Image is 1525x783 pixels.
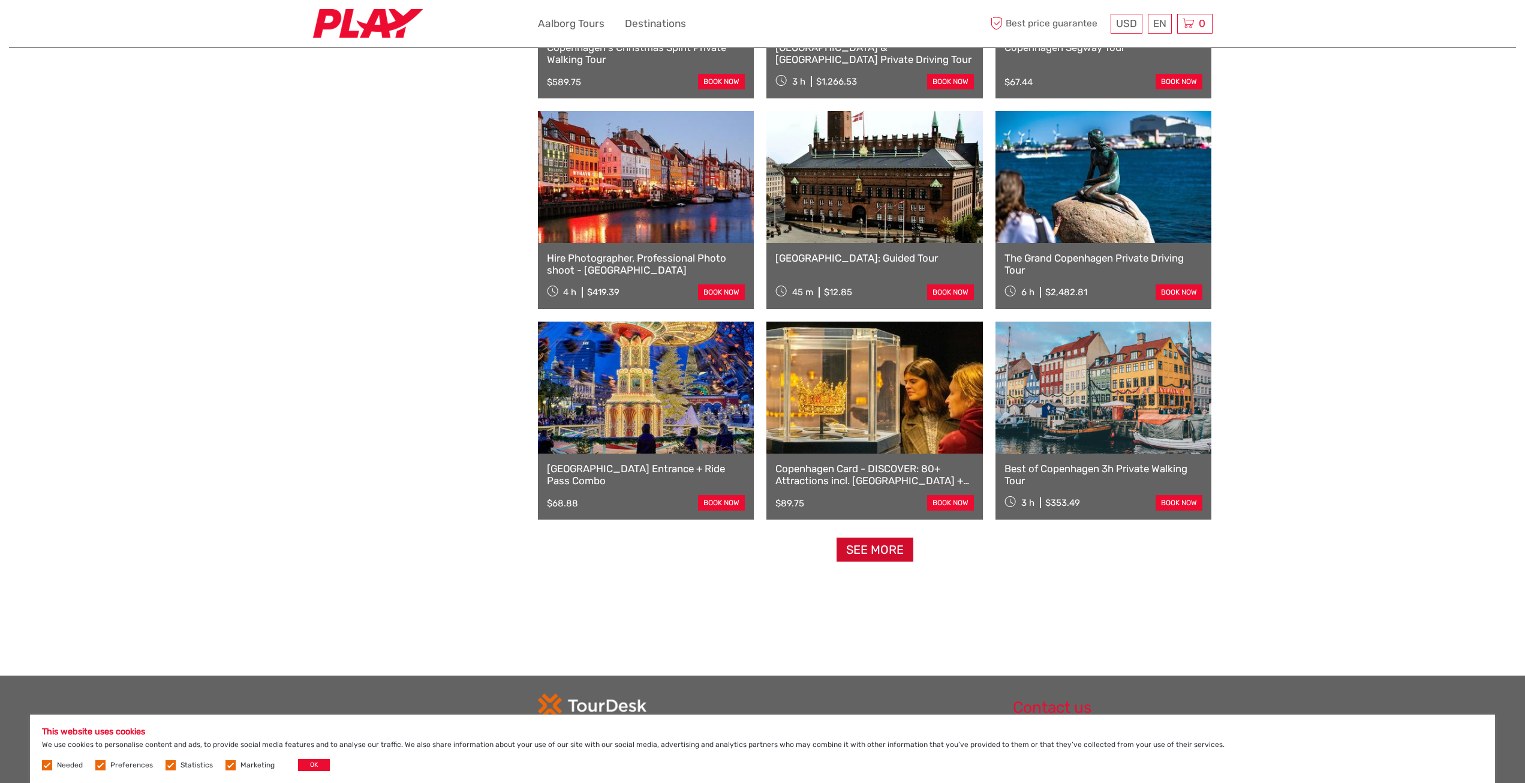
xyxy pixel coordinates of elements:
[547,41,745,66] a: Copenhagen's Christmas Spirit Private Walking Tour
[547,463,745,487] a: [GEOGRAPHIC_DATA] Entrance + Ride Pass Combo
[1021,497,1034,508] span: 3 h
[538,694,646,718] img: td-logo-white.png
[625,15,686,32] a: Destinations
[1004,77,1033,88] div: $67.44
[698,495,745,511] a: book now
[775,252,974,264] a: [GEOGRAPHIC_DATA]: Guided Tour
[927,74,974,89] a: book now
[30,715,1495,783] div: We use cookies to personalise content and ads, to provide social media features and to analyse ou...
[1004,463,1203,487] a: Best of Copenhagen 3h Private Walking Tour
[792,76,805,87] span: 3 h
[547,77,581,88] div: $589.75
[1156,284,1202,300] a: book now
[927,495,974,511] a: book now
[837,538,913,562] a: See more
[1197,17,1207,29] span: 0
[110,760,153,770] label: Preferences
[313,9,423,38] img: 2467-7e1744d7-2434-4362-8842-68c566c31c52_logo_small.jpg
[824,287,852,298] div: $12.85
[988,14,1108,34] span: Best price guarantee
[42,727,1483,737] h5: This website uses cookies
[298,759,330,771] button: OK
[927,284,974,300] a: book now
[547,498,578,509] div: $68.88
[698,74,745,89] a: book now
[1004,252,1203,277] a: The Grand Copenhagen Private Driving Tour
[587,287,619,298] div: $419.39
[775,463,974,487] a: Copenhagen Card - DISCOVER: 80+ Attractions incl. [GEOGRAPHIC_DATA] + Transport
[547,252,745,277] a: Hire Photographer, Professional Photo shoot - [GEOGRAPHIC_DATA]
[1116,17,1137,29] span: USD
[57,760,83,770] label: Needed
[240,760,275,770] label: Marketing
[17,21,136,31] p: We're away right now. Please check back later!
[1148,14,1172,34] div: EN
[1156,74,1202,89] a: book now
[181,760,213,770] label: Statistics
[1013,698,1213,718] h2: Contact us
[563,287,576,298] span: 4 h
[1156,495,1202,511] a: book now
[1021,287,1034,298] span: 6 h
[698,284,745,300] a: book now
[775,41,974,66] a: [GEOGRAPHIC_DATA] & [GEOGRAPHIC_DATA] Private Driving Tour
[538,15,604,32] a: Aalborg Tours
[1045,287,1087,298] div: $2,482.81
[816,76,857,87] div: $1,266.53
[792,287,813,298] span: 45 m
[138,19,152,33] button: Open LiveChat chat widget
[1045,497,1080,508] div: $353.49
[775,498,804,509] div: $89.75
